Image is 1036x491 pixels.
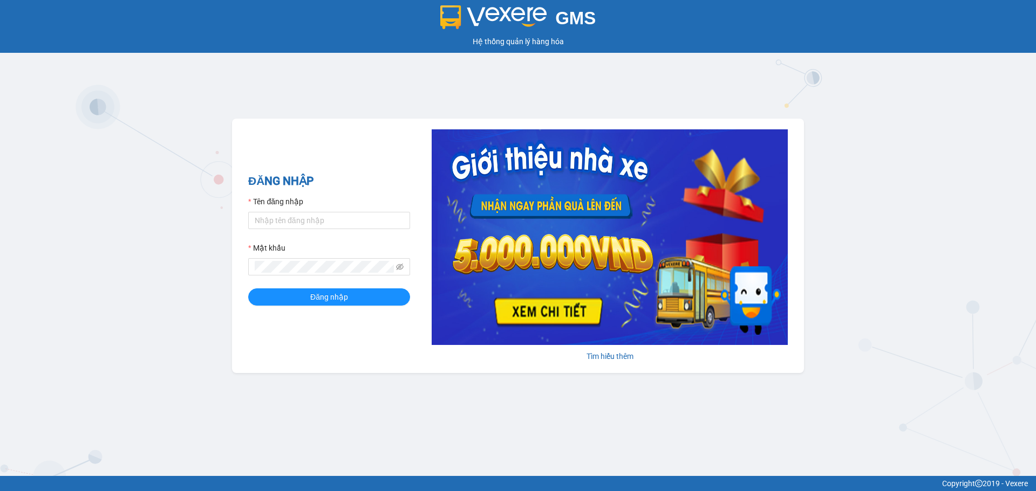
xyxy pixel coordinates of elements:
div: Tìm hiểu thêm [432,350,788,362]
input: Mật khẩu [255,261,394,273]
img: banner-0 [432,129,788,345]
div: Hệ thống quản lý hàng hóa [3,36,1033,47]
input: Tên đăng nhập [248,212,410,229]
label: Mật khẩu [248,242,285,254]
img: logo 2 [440,5,547,29]
a: GMS [440,16,596,25]
span: copyright [975,480,983,487]
div: Copyright 2019 - Vexere [8,478,1028,489]
button: Đăng nhập [248,288,410,306]
span: eye-invisible [396,263,404,271]
label: Tên đăng nhập [248,196,303,208]
span: GMS [555,8,596,28]
span: Đăng nhập [310,291,348,303]
h2: ĐĂNG NHẬP [248,172,410,190]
